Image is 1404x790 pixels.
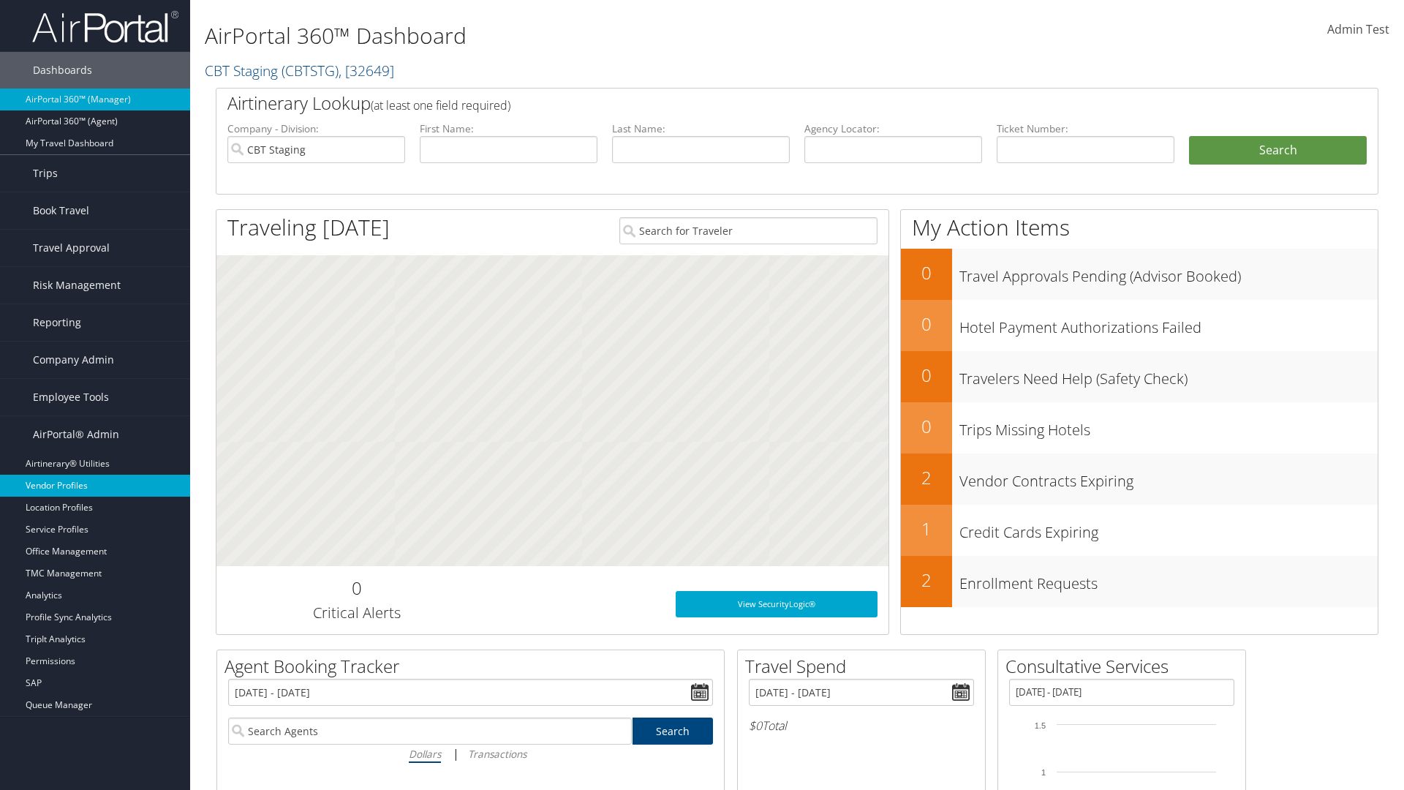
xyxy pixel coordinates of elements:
[33,192,89,229] span: Book Travel
[901,212,1378,243] h1: My Action Items
[1327,7,1389,53] a: Admin Test
[1327,21,1389,37] span: Admin Test
[901,568,952,592] h2: 2
[959,310,1378,338] h3: Hotel Payment Authorizations Failed
[409,747,441,761] i: Dollars
[901,465,952,490] h2: 2
[205,20,994,51] h1: AirPortal 360™ Dashboard
[420,121,597,136] label: First Name:
[633,718,714,745] a: Search
[228,718,632,745] input: Search Agents
[901,351,1378,402] a: 0Travelers Need Help (Safety Check)
[612,121,790,136] label: Last Name:
[901,556,1378,607] a: 2Enrollment Requests
[901,300,1378,351] a: 0Hotel Payment Authorizations Failed
[33,379,109,415] span: Employee Tools
[959,566,1378,594] h3: Enrollment Requests
[371,97,510,113] span: (at least one field required)
[33,267,121,304] span: Risk Management
[205,61,394,80] a: CBT Staging
[901,312,952,336] h2: 0
[997,121,1174,136] label: Ticket Number:
[804,121,982,136] label: Agency Locator:
[745,654,985,679] h2: Travel Spend
[33,155,58,192] span: Trips
[224,654,724,679] h2: Agent Booking Tracker
[901,249,1378,300] a: 0Travel Approvals Pending (Advisor Booked)
[901,260,952,285] h2: 0
[33,342,114,378] span: Company Admin
[227,603,486,623] h3: Critical Alerts
[959,515,1378,543] h3: Credit Cards Expiring
[749,718,974,734] h6: Total
[901,402,1378,454] a: 0Trips Missing Hotels
[227,576,486,601] h2: 0
[749,718,762,734] span: $0
[32,10,178,44] img: airportal-logo.png
[1189,136,1367,165] button: Search
[959,464,1378,492] h3: Vendor Contracts Expiring
[227,91,1270,116] h2: Airtinerary Lookup
[901,363,952,388] h2: 0
[901,505,1378,556] a: 1Credit Cards Expiring
[1035,721,1046,730] tspan: 1.5
[959,259,1378,287] h3: Travel Approvals Pending (Advisor Booked)
[228,745,713,763] div: |
[1005,654,1245,679] h2: Consultative Services
[676,591,877,617] a: View SecurityLogic®
[33,52,92,89] span: Dashboards
[619,217,877,244] input: Search for Traveler
[33,230,110,266] span: Travel Approval
[282,61,339,80] span: ( CBTSTG )
[33,416,119,453] span: AirPortal® Admin
[339,61,394,80] span: , [ 32649 ]
[901,454,1378,505] a: 2Vendor Contracts Expiring
[33,304,81,341] span: Reporting
[959,361,1378,389] h3: Travelers Need Help (Safety Check)
[227,212,390,243] h1: Traveling [DATE]
[901,414,952,439] h2: 0
[227,121,405,136] label: Company - Division:
[901,516,952,541] h2: 1
[468,747,526,761] i: Transactions
[1041,768,1046,777] tspan: 1
[959,413,1378,440] h3: Trips Missing Hotels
